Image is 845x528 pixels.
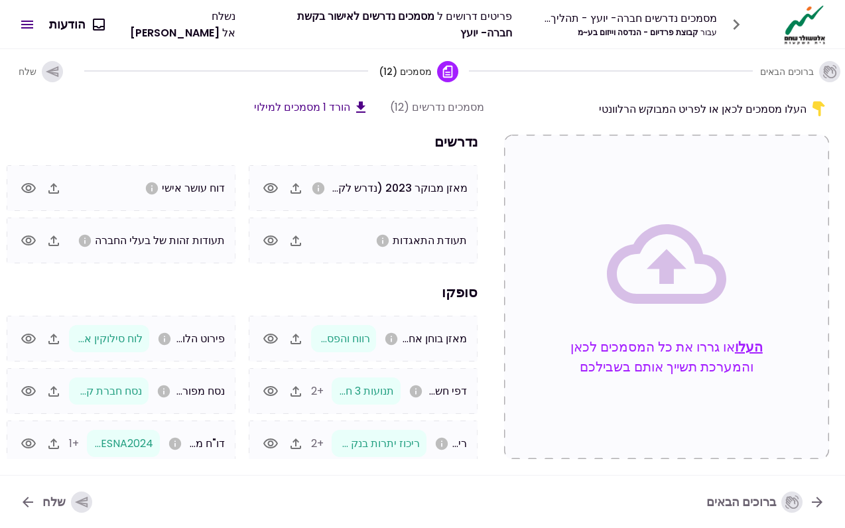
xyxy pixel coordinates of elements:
[95,233,225,248] span: תעודות זהות של בעלי החברה
[390,99,484,115] div: מסמכים נדרשים (12)
[696,485,836,519] button: ברוכים הבאים
[6,331,143,346] span: לוח סילוקין אלטשולר שחם.pdf
[9,485,103,519] button: שלח
[557,337,776,377] p: או גררו את כל המסמכים לכאן והמערכת תשייך אותם בשבילכם
[266,8,512,41] div: פריטים דרושים ל
[19,65,36,78] span: שלח
[781,4,829,45] img: Logo
[434,436,449,451] svg: אנא העלו ריכוז יתרות עדכני בבנקים, בחברות אשראי חוץ בנקאיות ובחברות כרטיסי אשראי
[375,233,390,248] svg: אנא העלו תעודת התאגדות של החברה
[735,337,763,357] button: העלו
[760,65,814,78] span: ברוכים הבאים
[115,8,235,41] div: נשלח אל
[297,9,512,40] span: מסמכים נדרשים לאישור בקשת חברה- יועץ
[543,10,717,27] div: מסמכים נדרשים חברה- יועץ - תהליך חברה
[130,25,220,40] span: [PERSON_NAME]
[201,180,468,196] span: מאזן מבוקר 2023 (נדרש לקבלת [PERSON_NAME] ירוק)
[384,332,399,346] svg: במידה ונערכת הנהלת חשבונות כפולה בלבד
[311,181,326,196] svg: אנא העלו מאזן מבוקר לשנה 2023
[763,50,837,93] button: ברוכים הבאים
[311,383,324,399] span: +2
[706,492,803,513] div: ברוכים הבאים
[700,27,717,38] span: עבור
[379,65,432,78] span: מסמכים (12)
[157,332,172,346] svg: אנא העלו פרוט הלוואות חוץ בנקאיות של החברה
[10,383,142,399] span: נסח חברת קבוצת פרדיום.pdf
[254,99,369,115] button: הורד 1 מסמכים למילוי
[8,50,74,93] button: שלח
[162,180,225,196] span: דוח עושר אישי
[543,27,717,38] div: קבוצת פרדיום - הנדסה וייזום בע~מ
[145,181,159,196] svg: אנא הורידו את הטופס מלמעלה. יש למלא ולהחזיר חתום על ידי הבעלים
[43,436,153,451] span: ESNA2024- קבוצה.pdf
[168,436,182,451] svg: אנא העלו דו"ח מע"מ (ESNA) משנת 2023 ועד היום
[78,233,92,248] svg: אנא העלו צילום תעודת זהות של כל בעלי מניות החברה (לת.ז. ביומטרית יש להעלות 2 צדדים)
[504,99,829,119] div: העלו מסמכים לכאן או לפריט המבוקש הרלוונטי
[38,7,115,42] button: הודעות
[379,50,458,93] button: מסמכים (12)
[249,436,420,451] span: ריכוז יתרות בנק מרכנתיל - קבוצה.pdf
[42,492,92,513] div: שלח
[393,233,467,248] span: תעודת התאגדות
[69,436,79,451] span: +1
[311,436,324,451] span: +2
[157,384,171,399] svg: אנא העלו נסח חברה מפורט כולל שעבודים
[409,384,423,399] svg: אנא העלו דפי חשבון ל3 חודשים האחרונים לכל החשבונות בנק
